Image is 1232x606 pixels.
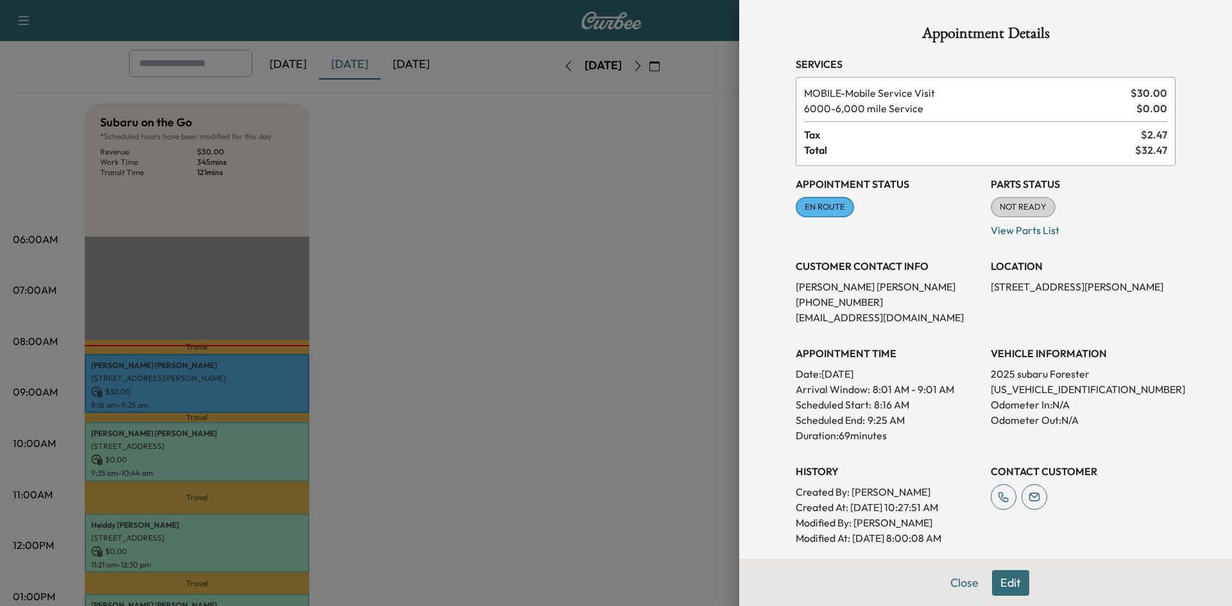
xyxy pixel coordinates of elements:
[1136,101,1167,116] span: $ 0.00
[796,279,980,294] p: [PERSON_NAME] [PERSON_NAME]
[991,464,1176,479] h3: CONTACT CUSTOMER
[796,397,871,412] p: Scheduled Start:
[796,366,980,382] p: Date: [DATE]
[992,570,1029,596] button: Edit
[991,279,1176,294] p: [STREET_ADDRESS][PERSON_NAME]
[991,258,1176,274] h3: LOCATION
[804,85,1125,101] span: Mobile Service Visit
[804,101,1131,116] span: 6,000 mile Service
[796,484,980,500] p: Created By : [PERSON_NAME]
[796,500,980,515] p: Created At : [DATE] 10:27:51 AM
[796,530,980,546] p: Modified At : [DATE] 8:00:08 AM
[796,382,980,397] p: Arrival Window:
[1141,127,1167,142] span: $ 2.47
[796,412,865,428] p: Scheduled End:
[796,26,1176,46] h1: Appointment Details
[804,127,1141,142] span: Tax
[991,176,1176,192] h3: Parts Status
[796,346,980,361] h3: APPOINTMENT TIME
[991,397,1176,412] p: Odometer In: N/A
[942,570,987,596] button: Close
[991,382,1176,397] p: [US_VEHICLE_IDENTIFICATION_NUMBER]
[796,176,980,192] h3: Appointment Status
[797,201,853,214] span: EN ROUTE
[991,217,1176,238] p: View Parts List
[991,366,1176,382] p: 2025 subaru Forester
[796,294,980,310] p: [PHONE_NUMBER]
[796,515,980,530] p: Modified By : [PERSON_NAME]
[991,412,1176,428] p: Odometer Out: N/A
[873,382,954,397] span: 8:01 AM - 9:01 AM
[796,464,980,479] h3: History
[874,397,909,412] p: 8:16 AM
[796,56,1176,72] h3: Services
[796,428,980,443] p: Duration: 69 minutes
[992,201,1054,214] span: NOT READY
[796,310,980,325] p: [EMAIL_ADDRESS][DOMAIN_NAME]
[804,142,1135,158] span: Total
[796,258,980,274] h3: CUSTOMER CONTACT INFO
[1131,85,1167,101] span: $ 30.00
[1135,142,1167,158] span: $ 32.47
[868,412,905,428] p: 9:25 AM
[991,346,1176,361] h3: VEHICLE INFORMATION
